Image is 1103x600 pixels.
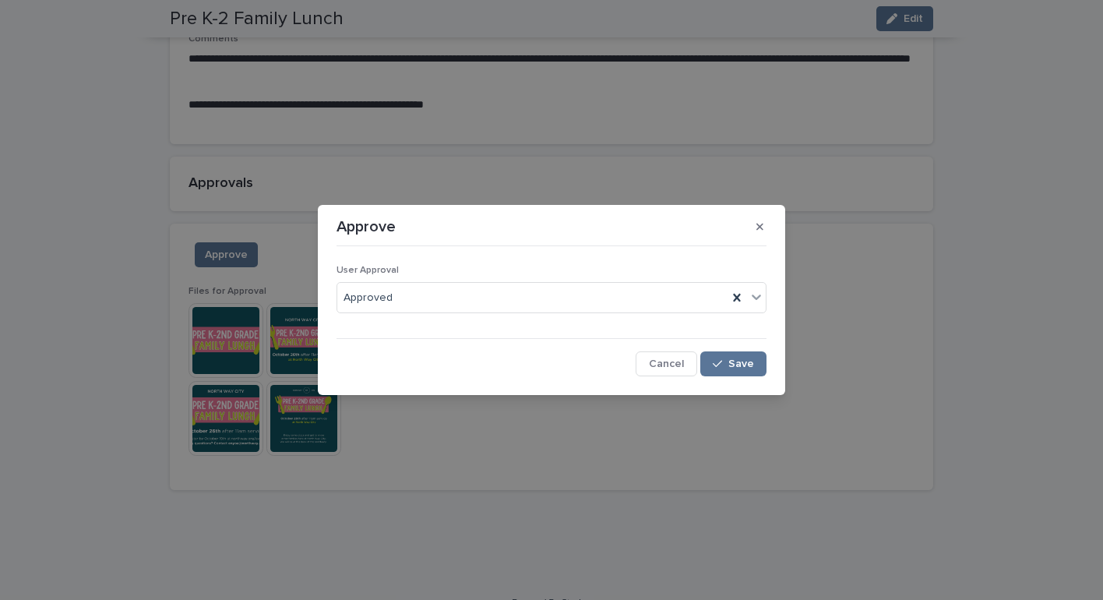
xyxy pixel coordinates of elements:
[636,351,697,376] button: Cancel
[344,290,393,306] span: Approved
[337,266,399,275] span: User Approval
[700,351,766,376] button: Save
[649,358,684,369] span: Cancel
[728,358,754,369] span: Save
[337,217,396,236] p: Approve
